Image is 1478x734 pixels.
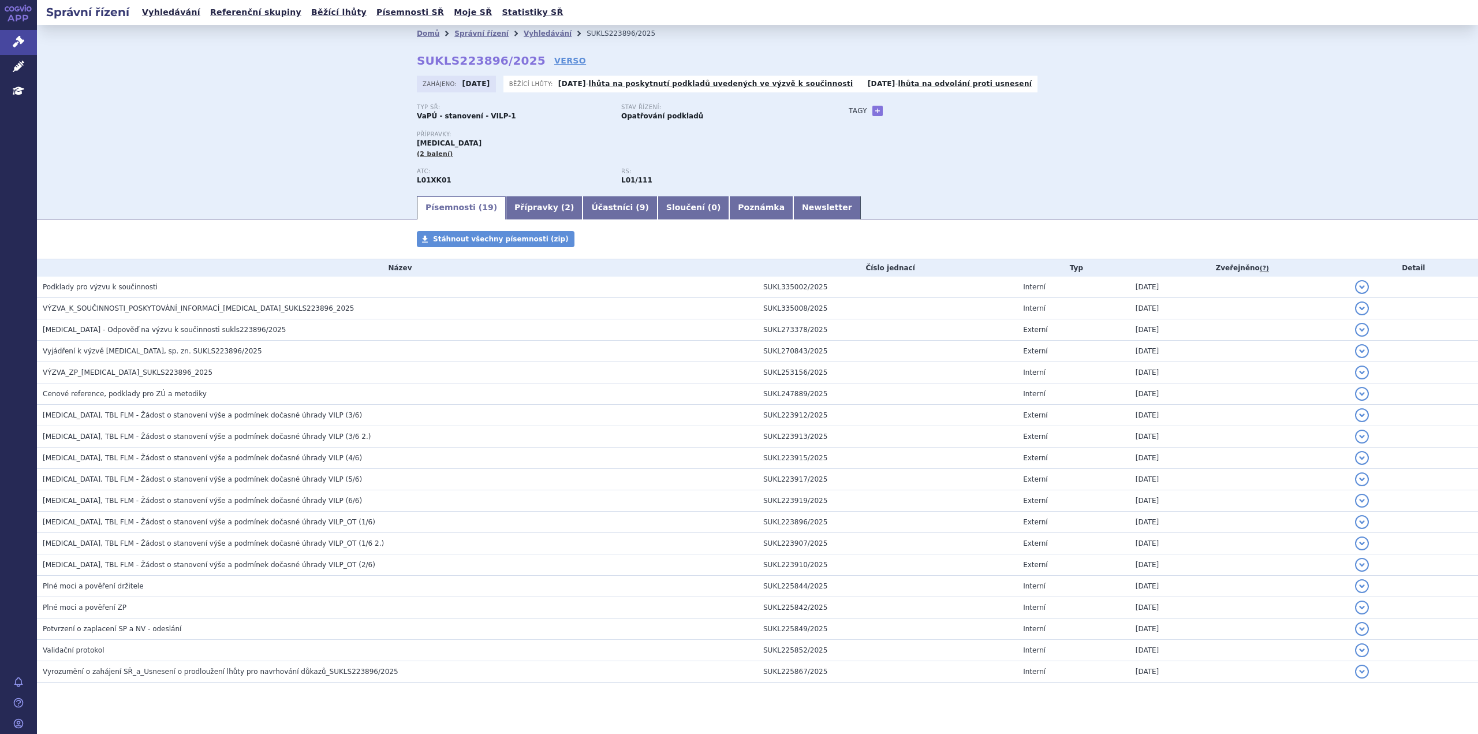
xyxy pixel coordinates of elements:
[1130,383,1349,405] td: [DATE]
[43,518,375,526] span: LYNPARZA, TBL FLM - Žádost o stanovení výše a podmínek dočasné úhrady VILP_OT (1/6)
[43,411,362,419] span: LYNPARZA, TBL FLM - Žádost o stanovení výše a podmínek dočasné úhrady VILP (3/6)
[1023,347,1047,355] span: Externí
[868,79,1032,88] p: -
[757,661,1017,683] td: SUKL225867/2025
[1023,411,1047,419] span: Externí
[417,139,482,147] span: [MEDICAL_DATA]
[757,619,1017,640] td: SUKL225849/2025
[757,512,1017,533] td: SUKL223896/2025
[1130,554,1349,576] td: [DATE]
[1130,405,1349,426] td: [DATE]
[1130,319,1349,341] td: [DATE]
[43,326,286,334] span: LYNPARZA - Odpověď na výzvu k součinnosti sukls223896/2025
[43,283,158,291] span: Podklady pro výzvu k součinnosti
[757,298,1017,319] td: SUKL335008/2025
[554,55,586,66] a: VERSO
[1023,475,1047,483] span: Externí
[587,25,670,42] li: SUKLS223896/2025
[462,80,490,88] strong: [DATE]
[43,304,354,312] span: VÝZVA_K_SOUČINNOSTI_POSKYTOVÁNÍ_INFORMACÍ_LYNPARZA_SUKLS223896_2025
[417,150,453,158] span: (2 balení)
[1023,625,1046,633] span: Interní
[37,259,757,277] th: Název
[589,80,853,88] a: lhůta na poskytnutí podkladů uvedených ve výzvě k součinnosti
[1023,390,1046,398] span: Interní
[1023,283,1046,291] span: Interní
[1023,326,1047,334] span: Externí
[757,405,1017,426] td: SUKL223912/2025
[565,203,570,212] span: 2
[498,5,566,20] a: Statistiky SŘ
[1260,264,1269,273] abbr: (?)
[1355,579,1369,593] button: detail
[757,362,1017,383] td: SUKL253156/2025
[1023,497,1047,505] span: Externí
[640,203,645,212] span: 9
[1130,490,1349,512] td: [DATE]
[849,104,867,118] h3: Tagy
[417,54,546,68] strong: SUKLS223896/2025
[872,106,883,116] a: +
[793,196,861,219] a: Newsletter
[43,561,375,569] span: LYNPARZA, TBL FLM - Žádost o stanovení výše a podmínek dočasné úhrady VILP_OT (2/6)
[757,554,1017,576] td: SUKL223910/2025
[43,454,362,462] span: LYNPARZA, TBL FLM - Žádost o stanovení výše a podmínek dočasné úhrady VILP (4/6)
[417,176,451,184] strong: OLAPARIB
[757,597,1017,619] td: SUKL225842/2025
[729,196,793,219] a: Poznámka
[1023,582,1046,590] span: Interní
[43,497,362,505] span: LYNPARZA, TBL FLM - Žádost o stanovení výše a podmínek dočasné úhrady VILP (6/6)
[757,448,1017,469] td: SUKL223915/2025
[621,176,652,184] strong: olaparib tbl.
[1017,259,1130,277] th: Typ
[558,79,853,88] p: -
[757,490,1017,512] td: SUKL223919/2025
[1355,622,1369,636] button: detail
[417,231,574,247] a: Stáhnout všechny písemnosti (zip)
[1130,426,1349,448] td: [DATE]
[1023,561,1047,569] span: Externí
[43,603,126,612] span: Plné moci a pověření ZP
[43,475,362,483] span: LYNPARZA, TBL FLM - Žádost o stanovení výše a podmínek dočasné úhrady VILP (5/6)
[1355,280,1369,294] button: detail
[43,625,181,633] span: Potvrzení o zaplacení SP a NV - odeslání
[43,582,144,590] span: Plné moci a pověření držitele
[1130,469,1349,490] td: [DATE]
[43,347,262,355] span: Vyjádření k výzvě LYNPARZA, sp. zn. SUKLS223896/2025
[509,79,555,88] span: Běžící lhůty:
[1130,533,1349,554] td: [DATE]
[43,433,371,441] span: LYNPARZA, TBL FLM - Žádost o stanovení výše a podmínek dočasné úhrady VILP (3/6 2.)
[43,390,207,398] span: Cenové reference, podklady pro ZÚ a metodiky
[757,341,1017,362] td: SUKL270843/2025
[37,4,139,20] h2: Správní řízení
[43,646,104,654] span: Validační protokol
[43,368,212,377] span: VÝZVA_ZP_LYNPARZA_SUKLS223896_2025
[1130,298,1349,319] td: [DATE]
[1355,301,1369,315] button: detail
[711,203,717,212] span: 0
[139,5,204,20] a: Vyhledávání
[308,5,370,20] a: Běžící lhůty
[1023,518,1047,526] span: Externí
[1355,430,1369,444] button: detail
[757,640,1017,661] td: SUKL225852/2025
[621,104,814,111] p: Stav řízení:
[1130,448,1349,469] td: [DATE]
[621,112,703,120] strong: Opatřování podkladů
[1355,665,1369,679] button: detail
[757,277,1017,298] td: SUKL335002/2025
[1130,597,1349,619] td: [DATE]
[1355,472,1369,486] button: detail
[898,80,1032,88] a: lhůta na odvolání proti usnesení
[450,5,495,20] a: Moje SŘ
[583,196,657,219] a: Účastníci (9)
[1023,433,1047,441] span: Externí
[1023,368,1046,377] span: Interní
[1355,366,1369,379] button: detail
[1130,277,1349,298] td: [DATE]
[1355,643,1369,657] button: detail
[1130,640,1349,661] td: [DATE]
[1130,362,1349,383] td: [DATE]
[423,79,459,88] span: Zahájeno:
[1355,494,1369,508] button: detail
